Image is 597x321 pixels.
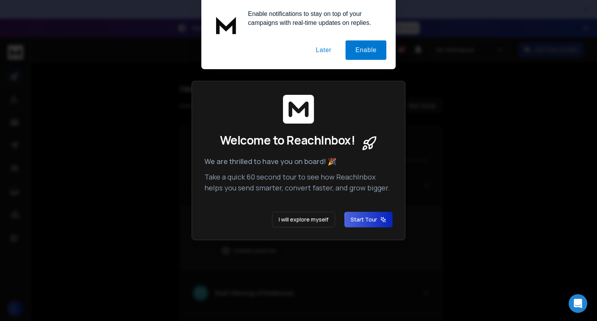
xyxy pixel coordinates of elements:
p: We are thrilled to have you on board! 🎉 [204,156,393,167]
button: Start Tour [344,212,393,227]
div: Enable notifications to stay on top of your campaigns with real-time updates on replies. [242,9,386,27]
div: Open Intercom Messenger [569,294,587,313]
button: Enable [346,40,386,60]
span: Welcome to ReachInbox! [220,133,355,147]
span: Start Tour [351,216,386,223]
button: Later [306,40,341,60]
p: Take a quick 60 second tour to see how ReachInbox helps you send smarter, convert faster, and gro... [204,171,393,193]
button: I will explore myself [272,212,335,227]
img: notification icon [211,9,242,40]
